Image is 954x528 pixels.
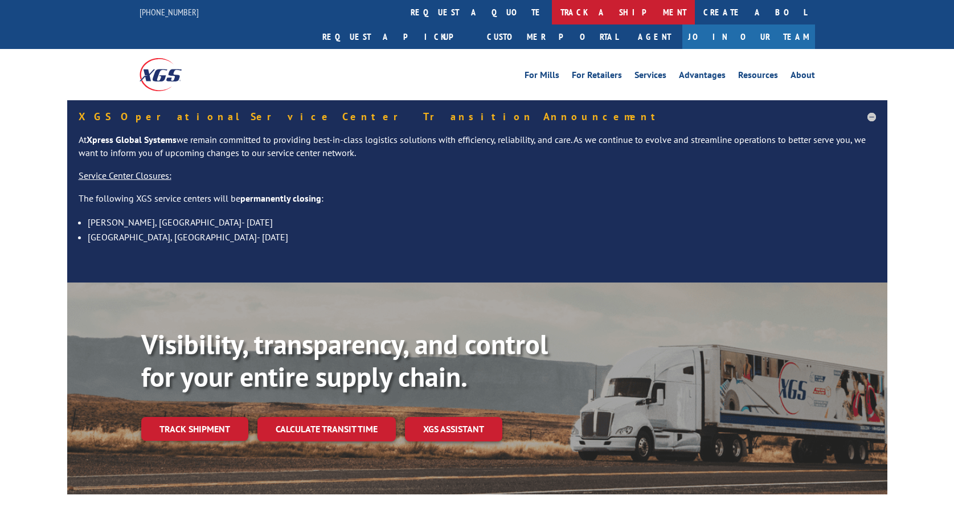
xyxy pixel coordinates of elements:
[679,71,726,83] a: Advantages
[738,71,778,83] a: Resources
[141,326,548,395] b: Visibility, transparency, and control for your entire supply chain.
[79,133,876,170] p: At we remain committed to providing best-in-class logistics solutions with efficiency, reliabilit...
[79,192,876,215] p: The following XGS service centers will be :
[627,24,682,49] a: Agent
[525,71,559,83] a: For Mills
[405,417,502,441] a: XGS ASSISTANT
[478,24,627,49] a: Customer Portal
[79,170,171,181] u: Service Center Closures:
[88,215,876,230] li: [PERSON_NAME], [GEOGRAPHIC_DATA]- [DATE]
[79,112,876,122] h5: XGS Operational Service Center Transition Announcement
[314,24,478,49] a: Request a pickup
[257,417,396,441] a: Calculate transit time
[141,417,248,441] a: Track shipment
[87,134,177,145] strong: Xpress Global Systems
[572,71,622,83] a: For Retailers
[240,193,321,204] strong: permanently closing
[634,71,666,83] a: Services
[140,6,199,18] a: [PHONE_NUMBER]
[791,71,815,83] a: About
[682,24,815,49] a: Join Our Team
[88,230,876,244] li: [GEOGRAPHIC_DATA], [GEOGRAPHIC_DATA]- [DATE]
